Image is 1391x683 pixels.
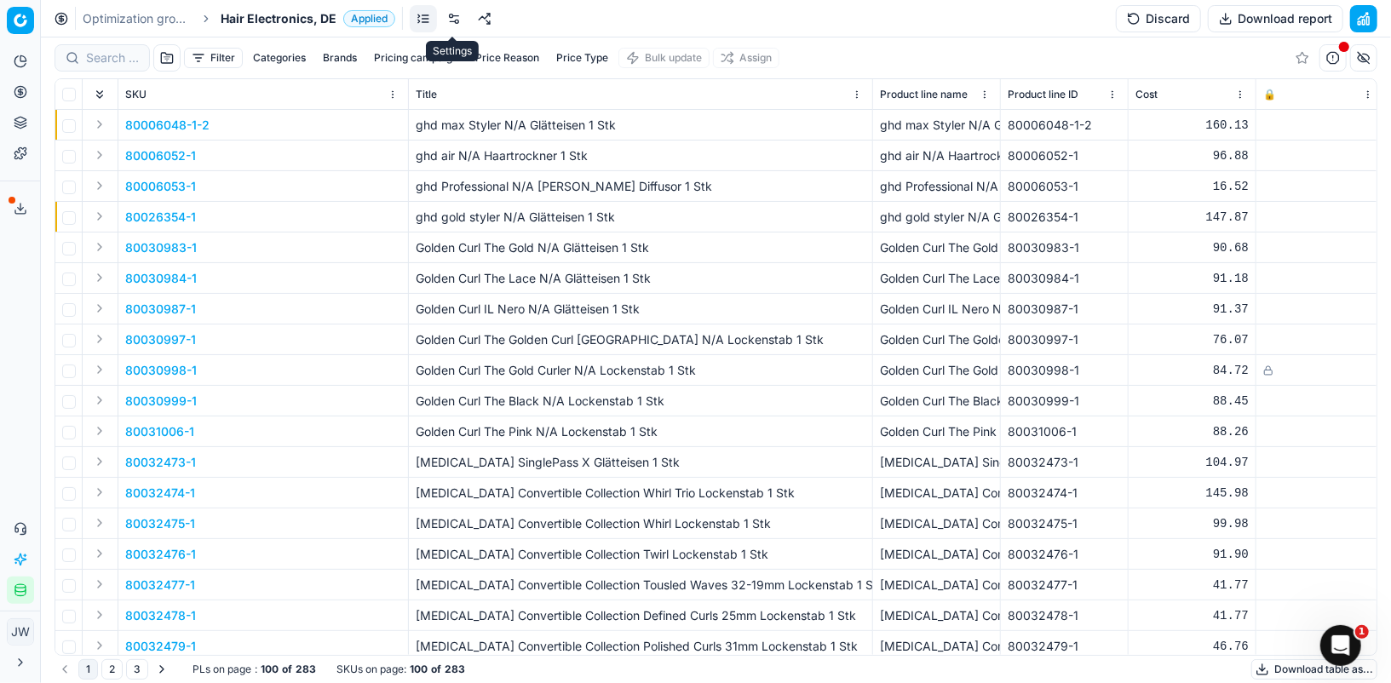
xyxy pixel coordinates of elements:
div: 80030983-1 [1008,239,1121,256]
input: Search by SKU or title [86,49,139,66]
button: 80032476-1 [125,546,196,563]
p: 80026354-1 [125,209,196,226]
p: 80006052-1 [125,147,196,164]
p: [MEDICAL_DATA] Convertible Collection Defined Curls 25mm Lockenstab 1 Stk [416,607,865,624]
div: 80026354-1 [1008,209,1121,226]
button: Expand [89,543,110,564]
div: Golden Curl The Black N/A Lockenstab 1 Stk [880,393,993,410]
div: ghd max Styler N/A Glätteisen 1 Stk [880,117,993,134]
button: Expand [89,390,110,410]
p: ghd max Styler N/A Glätteisen 1 Stk [416,117,865,134]
div: 147.87 [1135,209,1249,226]
button: Expand [89,513,110,533]
div: 99.98 [1135,515,1249,532]
span: SKU [125,88,147,101]
p: Golden Curl The Gold N/A Glätteisen 1 Stk [416,239,865,256]
button: 80032477-1 [125,577,195,594]
button: Brands [316,48,364,68]
p: 80030987-1 [125,301,196,318]
p: Golden Curl IL Nero N/A Glätteisen 1 Stk [416,301,865,318]
button: Expand [89,267,110,288]
button: 80030983-1 [125,239,197,256]
span: Product line name [880,88,968,101]
button: 80030997-1 [125,331,196,348]
span: Hair Electronics, DE [221,10,336,27]
button: 3 [126,659,148,680]
span: SKUs on page : [336,663,406,676]
div: 80030987-1 [1008,301,1121,318]
button: Discard [1116,5,1201,32]
button: Go to next page [152,659,172,680]
button: Expand [89,635,110,656]
button: Price Type [549,48,615,68]
div: [MEDICAL_DATA] Convertible Collection Whirl Lockenstab 1 Stk [880,515,993,532]
button: Expand [89,359,110,380]
div: 145.98 [1135,485,1249,502]
p: [MEDICAL_DATA] Convertible Collection Tousled Waves 32-19mm Lockenstab 1 Stk [416,577,865,594]
div: 80006053-1 [1008,178,1121,195]
p: [MEDICAL_DATA] SinglePass X Glätteisen 1 Stk [416,454,865,471]
strong: of [282,663,292,676]
div: 91.90 [1135,546,1249,563]
button: Categories [246,48,313,68]
button: 80032475-1 [125,515,195,532]
div: 80032477-1 [1008,577,1121,594]
button: Filter [184,48,243,68]
div: 80031006-1 [1008,423,1121,440]
span: PLs on page [193,663,251,676]
p: ghd air N/A Haartrockner 1 Stk [416,147,865,164]
button: 1 [78,659,98,680]
button: Expand [89,175,110,196]
button: Expand [89,298,110,319]
button: 80030999-1 [125,393,197,410]
div: [MEDICAL_DATA] SinglePass X Glätteisen 1 Stk [880,454,993,471]
button: 80032478-1 [125,607,196,624]
button: 80006053-1 [125,178,196,195]
button: 2 [101,659,123,680]
nav: breadcrumb [83,10,395,27]
span: Title [416,88,437,101]
button: Go to previous page [55,659,75,680]
div: 41.77 [1135,607,1249,624]
button: Price Reason [468,48,546,68]
div: 80030999-1 [1008,393,1121,410]
div: 80030997-1 [1008,331,1121,348]
button: 80031006-1 [125,423,194,440]
div: 91.18 [1135,270,1249,287]
button: Expand all [89,84,110,105]
div: Golden Curl The Pink N/A Lockenstab 1 Stk [880,423,993,440]
button: Download table as... [1251,659,1377,680]
button: 80032474-1 [125,485,195,502]
div: 80032475-1 [1008,515,1121,532]
a: Optimization groups [83,10,192,27]
button: Expand [89,114,110,135]
strong: of [431,663,441,676]
span: Applied [343,10,395,27]
nav: pagination [55,659,172,680]
button: Expand [89,451,110,472]
div: Golden Curl The Gold Curler N/A Lockenstab 1 Stk [880,362,993,379]
div: 80006052-1 [1008,147,1121,164]
strong: 283 [445,663,465,676]
div: 80030998-1 [1008,362,1121,379]
div: Settings [426,41,479,61]
div: 88.26 [1135,423,1249,440]
strong: 283 [296,663,316,676]
p: [MEDICAL_DATA] Convertible Collection Whirl Lockenstab 1 Stk [416,515,865,532]
p: 80006048-1-2 [125,117,210,134]
span: 1 [1355,625,1369,639]
div: [MEDICAL_DATA] Convertible Collection Twirl Lockenstab 1 Stk [880,546,993,563]
strong: 100 [410,663,428,676]
div: [MEDICAL_DATA] Convertible Collection Defined Curls 25mm Lockenstab 1 Stk [880,607,993,624]
button: Expand [89,482,110,502]
div: 80030984-1 [1008,270,1121,287]
span: Cost [1135,88,1158,101]
p: 80030998-1 [125,362,197,379]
